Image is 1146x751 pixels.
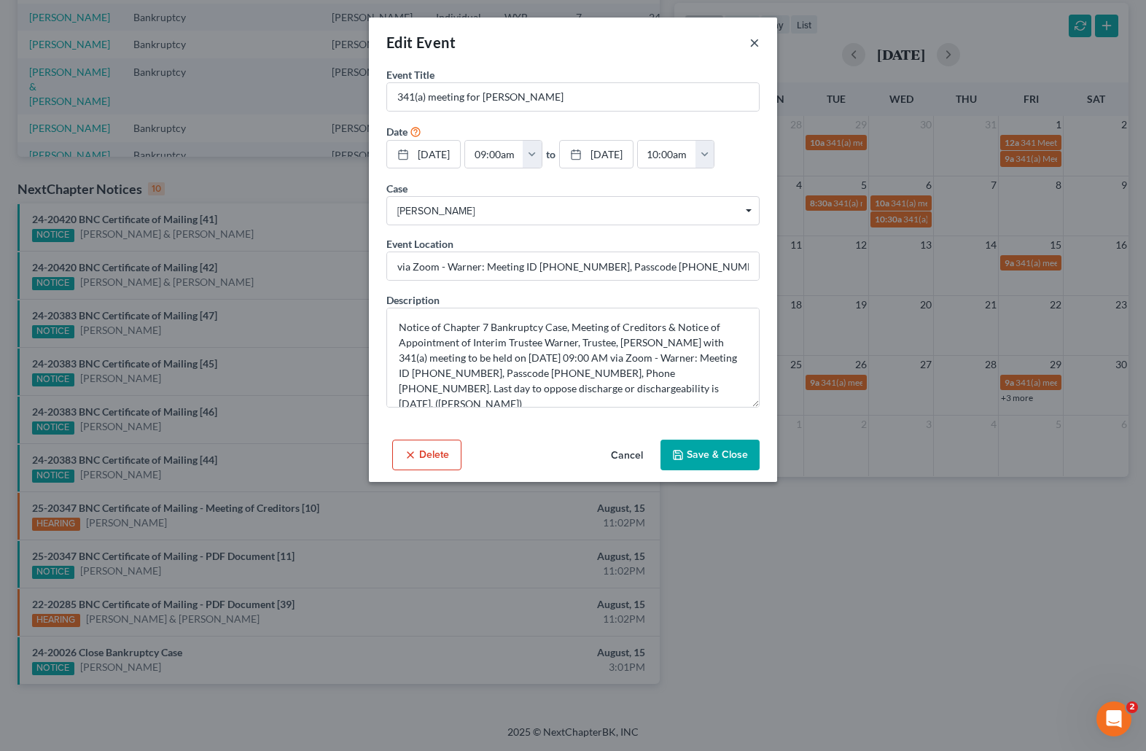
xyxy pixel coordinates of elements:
label: Date [386,124,408,139]
button: × [749,34,760,51]
span: Select box activate [386,196,760,225]
a: [DATE] [387,141,460,168]
input: -- : -- [638,141,696,168]
input: Enter location... [387,252,759,280]
span: [PERSON_NAME] [397,203,749,219]
label: Event Location [386,236,453,252]
a: [DATE] [560,141,633,168]
button: Delete [392,440,461,470]
label: Case [386,181,408,196]
span: 2 [1126,701,1138,713]
button: Cancel [599,441,655,470]
span: Event Title [386,69,434,81]
label: Description [386,292,440,308]
button: Save & Close [660,440,760,470]
input: -- : -- [465,141,523,168]
iframe: Intercom live chat [1096,701,1131,736]
span: Edit Event [386,34,456,51]
label: to [546,147,556,162]
input: Enter event name... [387,83,759,111]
